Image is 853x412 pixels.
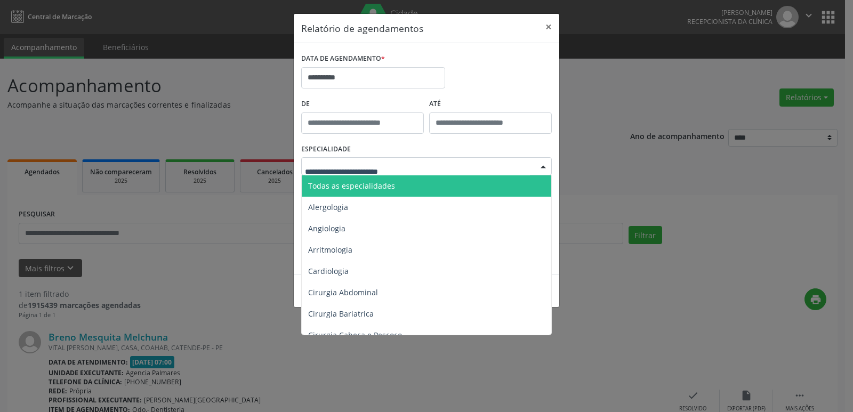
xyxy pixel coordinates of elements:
span: Cirurgia Cabeça e Pescoço [308,330,402,340]
h5: Relatório de agendamentos [301,21,423,35]
span: Todas as especialidades [308,181,395,191]
span: Arritmologia [308,245,352,255]
label: DATA DE AGENDAMENTO [301,51,385,67]
span: Cardiologia [308,266,349,276]
span: Angiologia [308,223,345,233]
label: ESPECIALIDADE [301,141,351,158]
span: Cirurgia Abdominal [308,287,378,297]
label: ATÉ [429,96,552,112]
span: Cirurgia Bariatrica [308,309,374,319]
label: De [301,96,424,112]
span: Alergologia [308,202,348,212]
button: Close [538,14,559,40]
